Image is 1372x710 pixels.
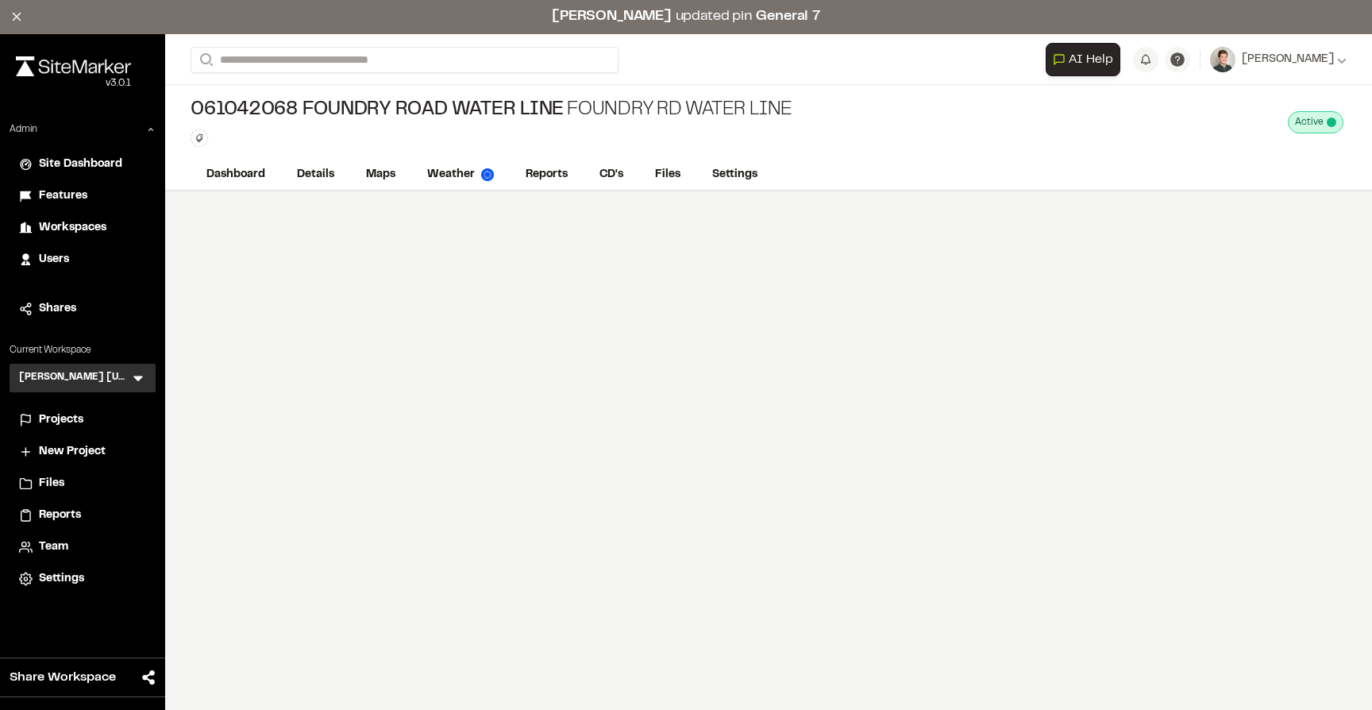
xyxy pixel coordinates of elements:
span: This project is active and counting against your active project count. [1327,118,1336,127]
span: Settings [39,570,84,588]
span: AI Help [1069,50,1113,69]
span: Team [39,538,68,556]
h3: [PERSON_NAME] [US_STATE] [19,370,130,386]
div: This project is active and counting against your active project count. [1288,111,1343,133]
span: [PERSON_NAME] [1242,51,1334,68]
a: New Project [19,443,146,461]
span: Share Workspace [10,668,116,687]
img: precipai.png [481,168,494,181]
a: Settings [19,570,146,588]
p: Admin [10,122,37,137]
a: Weather [411,160,510,190]
button: Open AI Assistant [1046,43,1120,76]
span: Active [1295,115,1324,129]
a: Dashboard [191,160,281,190]
a: Projects [19,411,146,429]
a: Users [19,251,146,268]
img: User [1210,47,1235,72]
span: Projects [39,411,83,429]
a: Site Dashboard [19,156,146,173]
div: Foundry Rd Water Line [191,98,792,123]
span: Shares [39,300,76,318]
div: Oh geez...please don't... [16,76,131,91]
span: 061042068 Foundry Road Water Line [191,98,564,123]
a: CD's [584,160,639,190]
a: Settings [696,160,773,190]
span: Site Dashboard [39,156,122,173]
p: Current Workspace [10,343,156,357]
a: Files [19,475,146,492]
a: Shares [19,300,146,318]
a: Files [639,160,696,190]
a: Team [19,538,146,556]
button: [PERSON_NAME] [1210,47,1347,72]
button: Edit Tags [191,129,208,147]
a: Details [281,160,350,190]
span: Features [39,187,87,205]
a: Workspaces [19,219,146,237]
span: Files [39,475,64,492]
a: Features [19,187,146,205]
a: Reports [19,507,146,524]
button: Search [191,47,219,73]
span: New Project [39,443,106,461]
div: Open AI Assistant [1046,43,1127,76]
span: Workspaces [39,219,106,237]
img: rebrand.png [16,56,131,76]
a: Reports [510,160,584,190]
a: Maps [350,160,411,190]
span: Reports [39,507,81,524]
span: Users [39,251,69,268]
